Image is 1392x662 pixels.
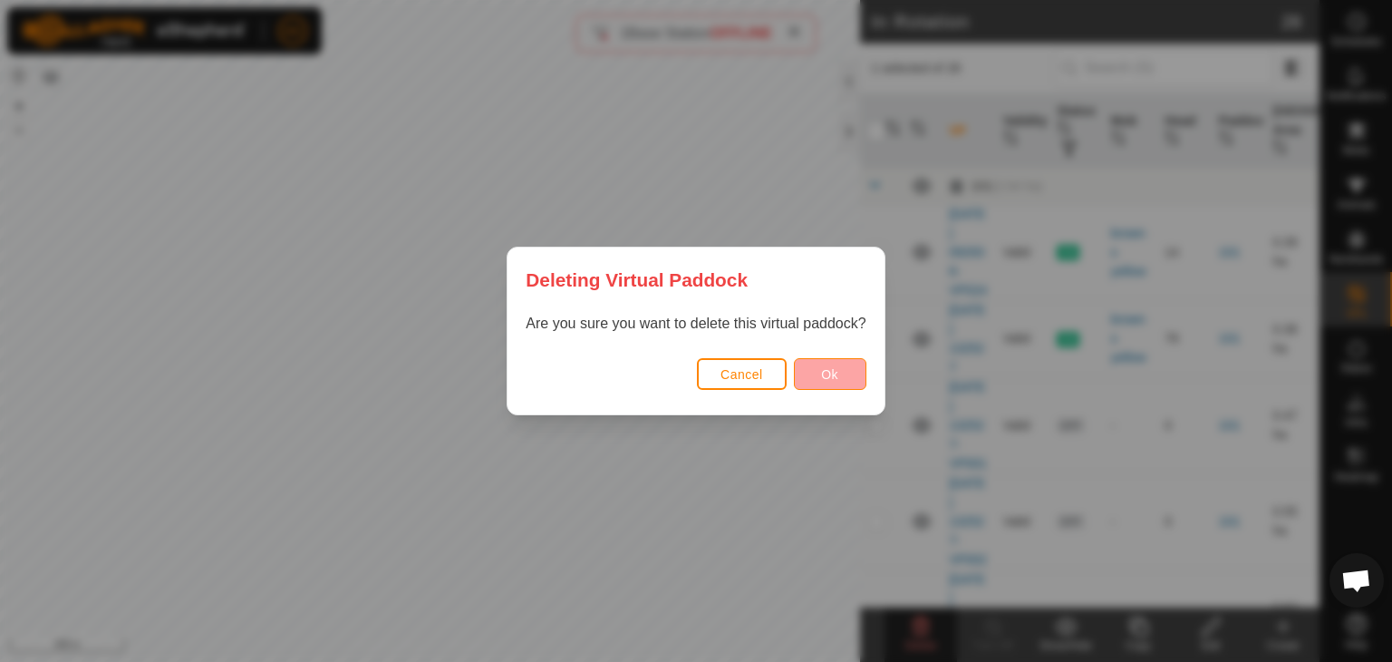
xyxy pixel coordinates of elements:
button: Ok [794,358,866,390]
span: Cancel [720,367,763,382]
a: Open chat [1329,553,1384,608]
span: Ok [821,367,838,382]
span: Deleting Virtual Paddock [526,266,748,294]
button: Cancel [697,358,787,390]
p: Are you sure you want to delete this virtual paddock? [526,313,865,335]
